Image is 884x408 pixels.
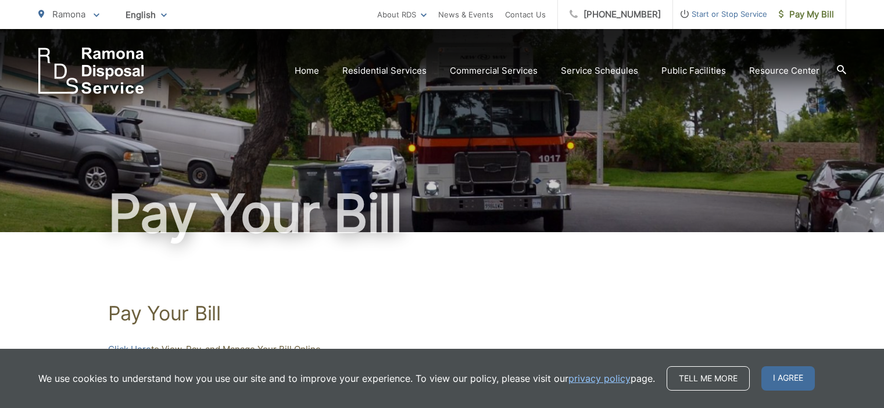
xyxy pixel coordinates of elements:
[667,366,750,391] a: Tell me more
[38,371,655,385] p: We use cookies to understand how you use our site and to improve your experience. To view our pol...
[377,8,427,21] a: About RDS
[52,9,85,20] span: Ramona
[749,64,819,78] a: Resource Center
[505,8,546,21] a: Contact Us
[38,48,144,94] a: EDCD logo. Return to the homepage.
[108,342,776,356] p: to View, Pay, and Manage Your Bill Online
[661,64,726,78] a: Public Facilities
[761,366,815,391] span: I agree
[295,64,319,78] a: Home
[438,8,493,21] a: News & Events
[450,64,538,78] a: Commercial Services
[779,8,834,21] span: Pay My Bill
[561,64,638,78] a: Service Schedules
[38,185,846,243] h1: Pay Your Bill
[108,342,151,356] a: Click Here
[108,302,776,325] h1: Pay Your Bill
[342,64,427,78] a: Residential Services
[568,371,631,385] a: privacy policy
[117,5,176,25] span: English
